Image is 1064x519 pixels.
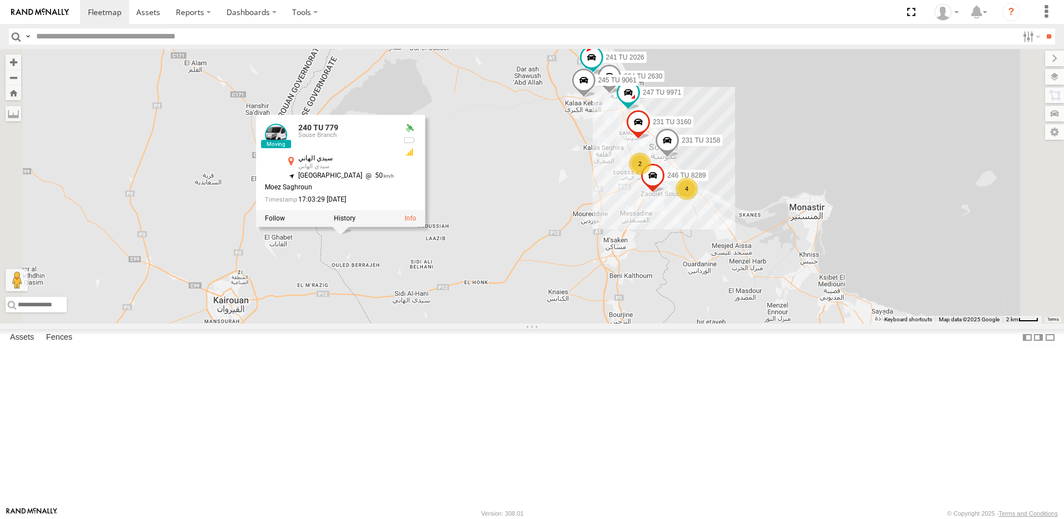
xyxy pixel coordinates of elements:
[1003,316,1042,324] button: Map Scale: 2 km per 32 pixels
[624,72,662,80] span: 234 TU 2630
[6,269,28,291] button: Drag Pegman onto the map to open Street View
[6,55,21,70] button: Zoom in
[1047,317,1059,322] a: Terms (opens in new tab)
[629,153,651,175] div: 2
[1018,28,1042,45] label: Search Filter Options
[6,85,21,100] button: Zoom Home
[481,510,524,517] div: Version: 308.01
[23,28,32,45] label: Search Query
[653,118,691,126] span: 231 TU 3160
[643,89,681,96] span: 247 TU 9971
[1006,316,1018,322] span: 2 km
[298,132,394,139] div: Souse Branch
[682,136,720,144] span: 231 TU 3158
[1022,329,1033,345] label: Dock Summary Table to the Left
[11,8,69,16] img: rand-logo.svg
[298,163,394,170] div: سيدي الهاني
[6,70,21,85] button: Zoom out
[403,124,416,133] div: Valid GPS Fix
[334,214,356,222] label: View Asset History
[930,4,963,21] div: Nejah Benkhalifa
[403,136,416,145] div: No battery health information received from this device.
[265,196,394,203] div: Date/time of location update
[939,316,999,322] span: Map data ©2025 Google
[598,76,637,84] span: 245 TU 9061
[947,510,1058,517] div: © Copyright 2025 -
[6,106,21,121] label: Measure
[265,214,285,222] label: Realtime tracking of Asset
[41,330,78,345] label: Fences
[1045,124,1064,140] label: Map Settings
[1033,329,1044,345] label: Dock Summary Table to the Right
[884,316,932,324] button: Keyboard shortcuts
[362,172,394,179] span: 50
[298,172,362,179] span: [GEOGRAPHIC_DATA]
[4,330,40,345] label: Assets
[999,510,1058,517] a: Terms and Conditions
[298,123,338,132] a: 240 TU 779
[405,214,416,222] a: View Asset Details
[1002,3,1020,21] i: ?
[606,53,644,61] span: 241 TU 2026
[265,184,394,191] div: Moez Saghroun
[403,148,416,156] div: GSM Signal = 3
[667,172,706,179] span: 246 TU 8289
[298,155,394,162] div: سيدي الهاني
[6,508,57,519] a: Visit our Website
[676,178,698,200] div: 4
[265,124,287,146] a: View Asset Details
[1045,329,1056,345] label: Hide Summary Table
